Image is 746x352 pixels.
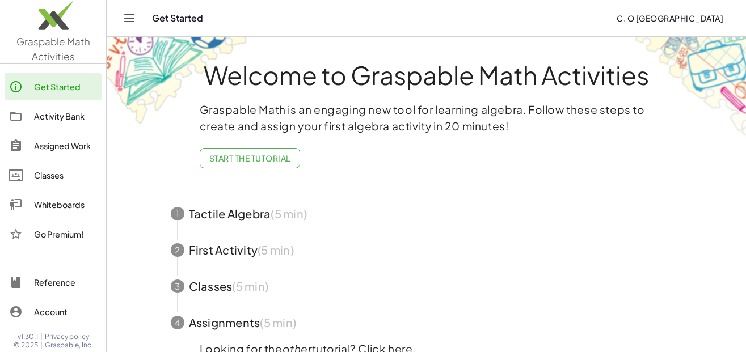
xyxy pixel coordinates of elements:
[157,304,696,341] button: 4Assignments(5 min)
[120,9,138,27] button: Toggle navigation
[34,227,97,241] div: Go Premium!
[5,103,102,130] a: Activity Bank
[5,162,102,189] a: Classes
[5,73,102,100] a: Get Started
[5,191,102,218] a: Whiteboards
[200,101,654,134] p: Graspable Math is an engaging new tool for learning algebra. Follow these steps to create and ass...
[34,275,97,289] div: Reference
[14,341,38,350] span: © 2025
[171,243,184,257] div: 2
[34,109,97,123] div: Activity Bank
[171,316,184,329] div: 4
[34,139,97,152] div: Assigned Work
[45,332,93,341] a: Privacy policy
[107,36,248,126] img: get-started-bg-ul-Ceg4j33I.png
[34,198,97,211] div: Whiteboards
[157,232,696,268] button: 2First Activity(5 min)
[34,305,97,319] div: Account
[150,62,703,88] h1: Welcome to Graspable Math Activities
[157,196,696,232] button: 1Tactile Algebra(5 min)
[157,268,696,304] button: 3Classes(5 min)
[5,269,102,296] a: Reference
[40,332,43,341] span: |
[617,13,723,23] span: C. O [GEOGRAPHIC_DATA]
[171,279,184,293] div: 3
[40,341,43,350] span: |
[200,148,300,168] button: Start the Tutorial
[34,80,97,94] div: Get Started
[5,298,102,325] a: Account
[18,332,38,341] span: v1.30.1
[171,207,184,220] div: 1
[5,132,102,159] a: Assigned Work
[16,35,90,62] span: Graspable Math Activities
[45,341,93,350] span: Graspable, Inc.
[34,168,97,182] div: Classes
[608,8,732,28] button: C. O [GEOGRAPHIC_DATA]
[209,153,290,163] span: Start the Tutorial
